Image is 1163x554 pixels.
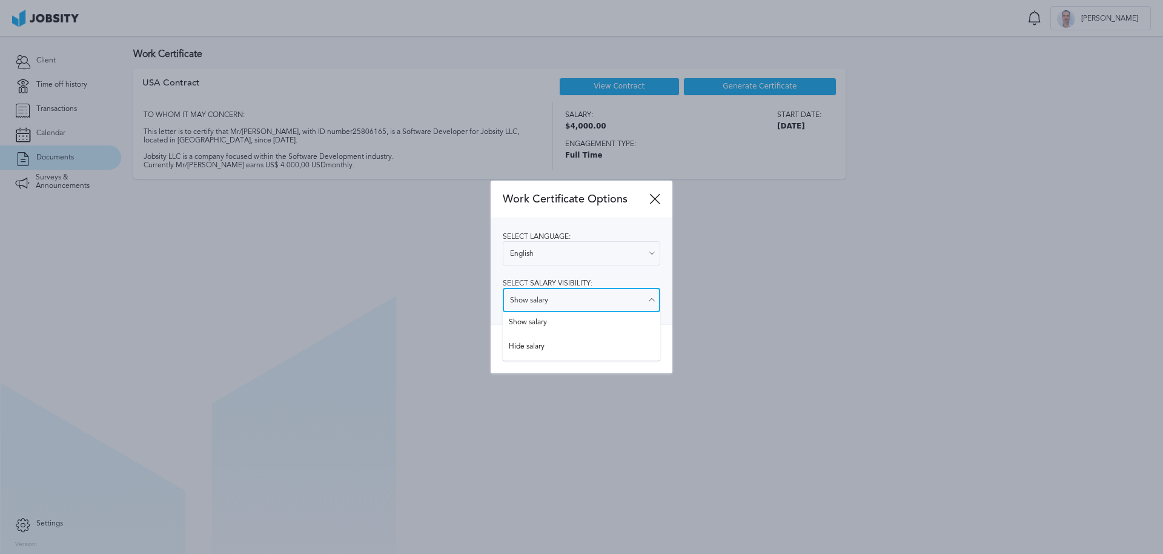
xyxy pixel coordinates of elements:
[503,337,660,361] button: Download
[509,318,654,330] span: Show salary
[503,279,592,287] span: Select salary visibility:
[509,342,654,355] span: Hide salary
[503,193,649,205] span: Work Certificate Options
[503,232,571,241] span: Select language:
